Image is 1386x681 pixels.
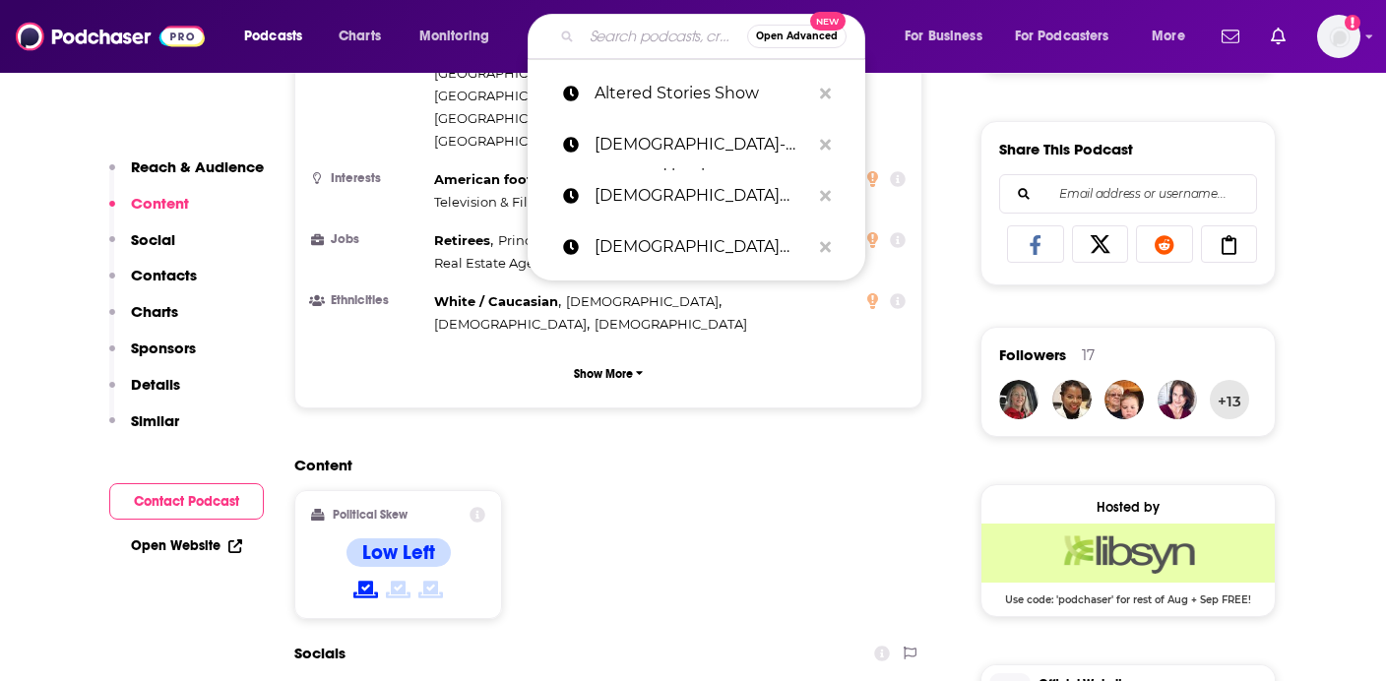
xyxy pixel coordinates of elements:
[434,88,720,103] span: [GEOGRAPHIC_DATA], [GEOGRAPHIC_DATA]
[1317,15,1360,58] span: Logged in as antonettefrontgate
[566,290,722,313] span: ,
[528,170,865,221] a: [DEMOGRAPHIC_DATA] entrepreneur
[434,229,493,252] span: ,
[981,524,1275,604] a: Libsyn Deal: Use code: 'podchaser' for rest of Aug + Sep FREE!
[528,68,865,119] a: Altered Stories Show
[434,194,541,210] span: Television & Film
[131,194,189,213] p: Content
[1158,380,1197,419] img: thelizmeyers
[131,157,264,176] p: Reach & Audience
[434,255,554,271] span: Real Estate Agents
[434,316,587,332] span: [DEMOGRAPHIC_DATA]
[1210,380,1249,419] button: +13
[1072,225,1129,263] a: Share on X/Twitter
[434,62,723,85] span: ,
[434,168,560,191] span: ,
[109,157,264,194] button: Reach & Audience
[109,375,180,411] button: Details
[230,21,328,52] button: open menu
[434,290,561,313] span: ,
[999,174,1257,214] div: Search followers
[311,233,426,246] h3: Jobs
[1015,23,1109,50] span: For Podcasters
[434,65,720,81] span: [GEOGRAPHIC_DATA], [GEOGRAPHIC_DATA]
[1016,175,1240,213] input: Email address or username...
[434,85,723,107] span: ,
[434,232,490,248] span: Retirees
[434,313,590,336] span: ,
[109,339,196,375] button: Sponsors
[574,367,633,381] p: Show More
[1104,380,1144,419] img: Mimibebout
[109,411,179,448] button: Similar
[891,21,1007,52] button: open menu
[339,23,381,50] span: Charts
[1263,20,1293,53] a: Show notifications dropdown
[1152,23,1185,50] span: More
[294,635,346,672] h2: Socials
[1002,21,1138,52] button: open menu
[595,316,747,332] span: [DEMOGRAPHIC_DATA]
[16,18,205,55] img: Podchaser - Follow, Share and Rate Podcasts
[434,252,557,275] span: ,
[1007,225,1064,263] a: Share on Facebook
[595,68,810,119] p: Altered Stories Show
[595,119,810,170] p: Gospel-centered business
[1214,20,1247,53] a: Show notifications dropdown
[333,508,408,522] h2: Political Skew
[109,194,189,230] button: Content
[999,380,1039,419] img: lifeingodsgrace
[131,266,197,284] p: Contacts
[294,456,907,474] h2: Content
[1201,225,1258,263] a: Copy Link
[434,107,723,130] span: ,
[747,25,847,48] button: Open AdvancedNew
[244,23,302,50] span: Podcasts
[595,170,810,221] p: Christian entrepreneur
[498,229,618,252] span: ,
[1082,346,1095,364] div: 17
[131,230,175,249] p: Social
[311,355,906,392] button: Show More
[582,21,747,52] input: Search podcasts, credits, & more...
[131,302,178,321] p: Charts
[406,21,515,52] button: open menu
[999,140,1133,158] h3: Share This Podcast
[981,499,1275,516] div: Hosted by
[999,345,1066,364] span: Followers
[566,293,719,309] span: [DEMOGRAPHIC_DATA]
[109,302,178,339] button: Charts
[326,21,393,52] a: Charts
[131,411,179,430] p: Similar
[810,12,846,31] span: New
[1317,15,1360,58] img: User Profile
[1136,225,1193,263] a: Share on Reddit
[109,266,197,302] button: Contacts
[434,133,720,149] span: [GEOGRAPHIC_DATA], [GEOGRAPHIC_DATA]
[498,232,615,248] span: Principals/Owners
[434,110,720,126] span: [GEOGRAPHIC_DATA], [GEOGRAPHIC_DATA]
[595,221,810,273] p: Christian entrepreneur
[419,23,489,50] span: Monitoring
[905,23,982,50] span: For Business
[109,230,175,267] button: Social
[1317,15,1360,58] button: Show profile menu
[311,172,426,185] h3: Interests
[434,191,544,214] span: ,
[131,339,196,357] p: Sponsors
[311,294,426,307] h3: Ethnicities
[1052,380,1092,419] img: positivelyjoy
[981,583,1275,606] span: Use code: 'podchaser' for rest of Aug + Sep FREE!
[546,14,884,59] div: Search podcasts, credits, & more...
[1138,21,1210,52] button: open menu
[1345,15,1360,31] svg: Add a profile image
[109,483,264,520] button: Contact Podcast
[528,119,865,170] a: [DEMOGRAPHIC_DATA]-centered business
[981,524,1275,583] img: Libsyn Deal: Use code: 'podchaser' for rest of Aug + Sep FREE!
[528,221,865,273] a: [DEMOGRAPHIC_DATA] entrepreneur
[362,540,435,565] h4: Low Left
